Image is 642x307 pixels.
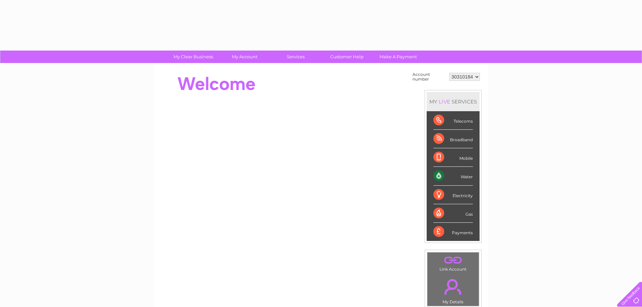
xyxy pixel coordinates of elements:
a: Customer Help [319,51,375,63]
div: Telecoms [433,111,473,130]
div: Water [433,167,473,185]
div: MY SERVICES [427,92,480,111]
a: Make A Payment [370,51,426,63]
a: My Account [217,51,272,63]
a: Services [268,51,324,63]
td: Account number [411,70,448,83]
td: My Details [427,273,479,306]
div: Mobile [433,148,473,167]
div: Payments [433,223,473,241]
div: Broadband [433,130,473,148]
a: My Clear Business [165,51,221,63]
div: LIVE [437,98,452,105]
div: Electricity [433,186,473,204]
a: . [429,254,477,266]
a: . [429,275,477,299]
td: Link Account [427,252,479,273]
div: Gas [433,204,473,223]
